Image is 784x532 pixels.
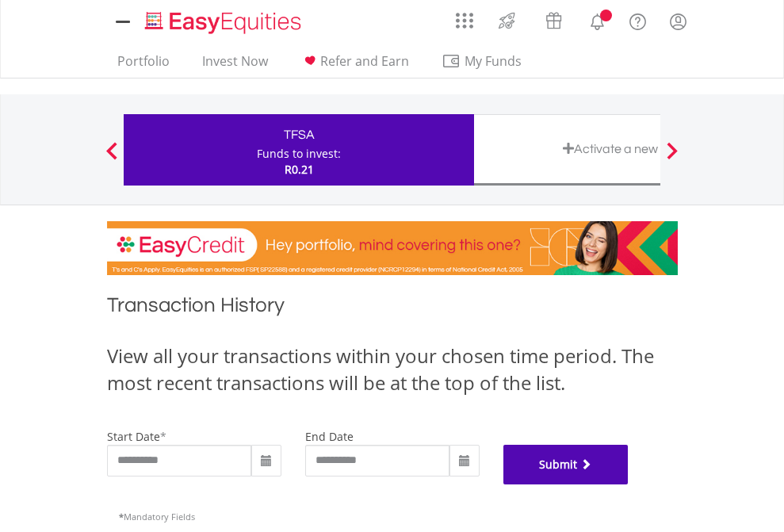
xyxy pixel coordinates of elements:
[294,53,415,78] a: Refer and Earn
[133,124,465,146] div: TFSA
[305,429,354,444] label: end date
[107,291,678,327] h1: Transaction History
[442,51,545,71] span: My Funds
[119,511,195,522] span: Mandatory Fields
[541,8,567,33] img: vouchers-v2.svg
[107,343,678,397] div: View all your transactions within your chosen time period. The most recent transactions will be a...
[111,53,176,78] a: Portfolio
[107,429,160,444] label: start date
[503,445,629,484] button: Submit
[320,52,409,70] span: Refer and Earn
[96,150,128,166] button: Previous
[456,12,473,29] img: grid-menu-icon.svg
[530,4,577,33] a: Vouchers
[577,4,618,36] a: Notifications
[139,4,308,36] a: Home page
[285,162,314,177] span: R0.21
[618,4,658,36] a: FAQ's and Support
[107,221,678,275] img: EasyCredit Promotion Banner
[494,8,520,33] img: thrive-v2.svg
[656,150,688,166] button: Next
[142,10,308,36] img: EasyEquities_Logo.png
[446,4,484,29] a: AppsGrid
[196,53,274,78] a: Invest Now
[658,4,698,39] a: My Profile
[257,146,341,162] div: Funds to invest:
